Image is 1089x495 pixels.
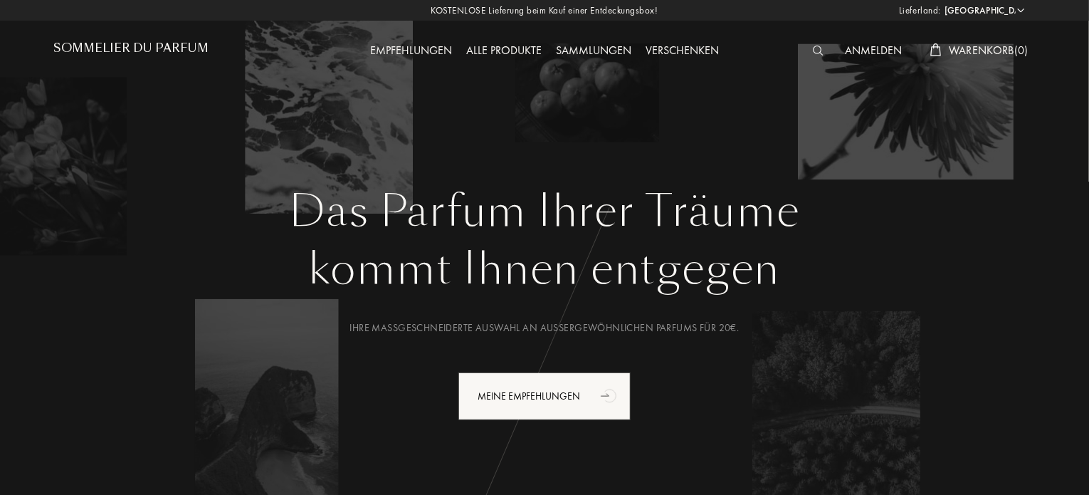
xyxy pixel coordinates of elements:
[53,41,209,55] h1: Sommelier du Parfum
[930,43,942,56] img: cart_white.svg
[813,46,824,56] img: search_icn_white.svg
[64,237,1025,301] div: kommt Ihnen entgegen
[549,43,638,58] a: Sammlungen
[838,42,909,61] div: Anmelden
[459,42,549,61] div: Alle Produkte
[899,4,941,18] span: Lieferland:
[549,42,638,61] div: Sammlungen
[949,43,1028,58] span: Warenkorb ( 0 )
[64,321,1025,335] div: Ihre maßgeschneiderte Auswahl an außergewöhnlichen Parfums für 20€.
[596,381,624,410] div: animation
[363,43,459,58] a: Empfehlungen
[638,42,726,61] div: Verschenken
[459,43,549,58] a: Alle Produkte
[53,41,209,61] a: Sommelier du Parfum
[448,372,641,420] a: Meine Empfehlungenanimation
[838,43,909,58] a: Anmelden
[363,42,459,61] div: Empfehlungen
[64,186,1025,237] h1: Das Parfum Ihrer Träume
[458,372,631,420] div: Meine Empfehlungen
[638,43,726,58] a: Verschenken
